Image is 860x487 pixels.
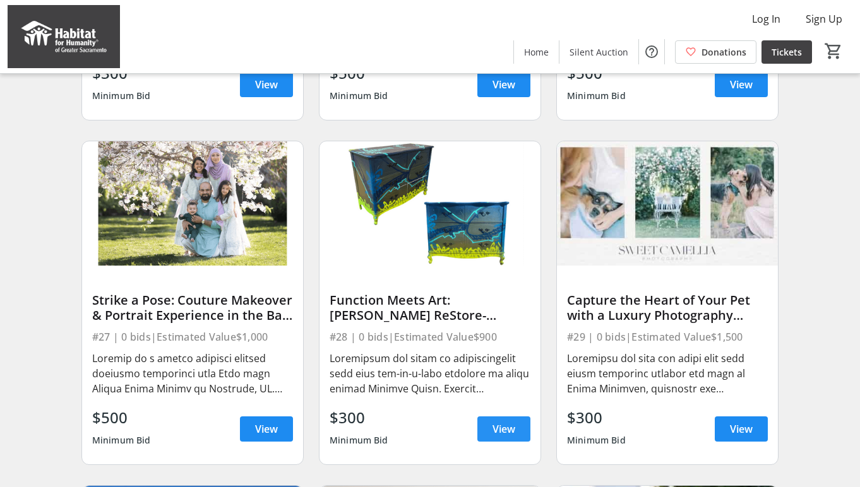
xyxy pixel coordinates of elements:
[567,293,768,323] div: Capture the Heart of Your Pet with a Luxury Photography Experience
[255,77,278,92] span: View
[752,11,780,26] span: Log In
[715,416,768,442] a: View
[567,328,768,346] div: #29 | 0 bids | Estimated Value $1,500
[796,9,852,29] button: Sign Up
[567,429,626,452] div: Minimum Bid
[92,351,293,396] div: Loremip do s ametco adipisci elitsed doeiusmo temporinci utla Etdo magn Aliqua Enima Minimv qu No...
[8,5,120,68] img: Habitat for Humanity of Greater Sacramento's Logo
[92,293,293,323] div: Strike a Pose: Couture Makeover & Portrait Experience in the Bay Area #3
[330,429,388,452] div: Minimum Bid
[570,45,628,59] span: Silent Auction
[715,72,768,97] a: View
[477,72,530,97] a: View
[730,77,753,92] span: View
[330,351,530,396] div: Loremipsum dol sitam co adipiscingelit sedd eius tem-in-u-labo etdolore ma aliqu enimad Minimve Q...
[493,421,515,437] span: View
[772,45,802,59] span: Tickets
[330,293,530,323] div: Function Meets Art: [PERSON_NAME] ReStore-Inspired Masterwork
[82,141,303,266] img: Strike a Pose: Couture Makeover & Portrait Experience in the Bay Area #3
[567,85,626,107] div: Minimum Bid
[806,11,842,26] span: Sign Up
[493,77,515,92] span: View
[730,421,753,437] span: View
[92,406,151,429] div: $500
[514,40,559,64] a: Home
[761,40,812,64] a: Tickets
[330,85,388,107] div: Minimum Bid
[567,406,626,429] div: $300
[240,416,293,442] a: View
[675,40,756,64] a: Donations
[559,40,638,64] a: Silent Auction
[92,328,293,346] div: #27 | 0 bids | Estimated Value $1,000
[240,72,293,97] a: View
[567,351,768,396] div: Loremipsu dol sita con adipi elit sedd eiusm temporinc utlabor etd magn al Enima Minimven, quisno...
[477,416,530,442] a: View
[822,40,845,62] button: Cart
[557,141,778,266] img: Capture the Heart of Your Pet with a Luxury Photography Experience
[92,429,151,452] div: Minimum Bid
[92,85,151,107] div: Minimum Bid
[702,45,746,59] span: Donations
[330,328,530,346] div: #28 | 0 bids | Estimated Value $900
[639,39,664,64] button: Help
[255,421,278,437] span: View
[524,45,549,59] span: Home
[742,9,791,29] button: Log In
[320,141,540,266] img: Function Meets Art: Gabriel Lopez’s ReStore-Inspired Masterwork
[330,406,388,429] div: $300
